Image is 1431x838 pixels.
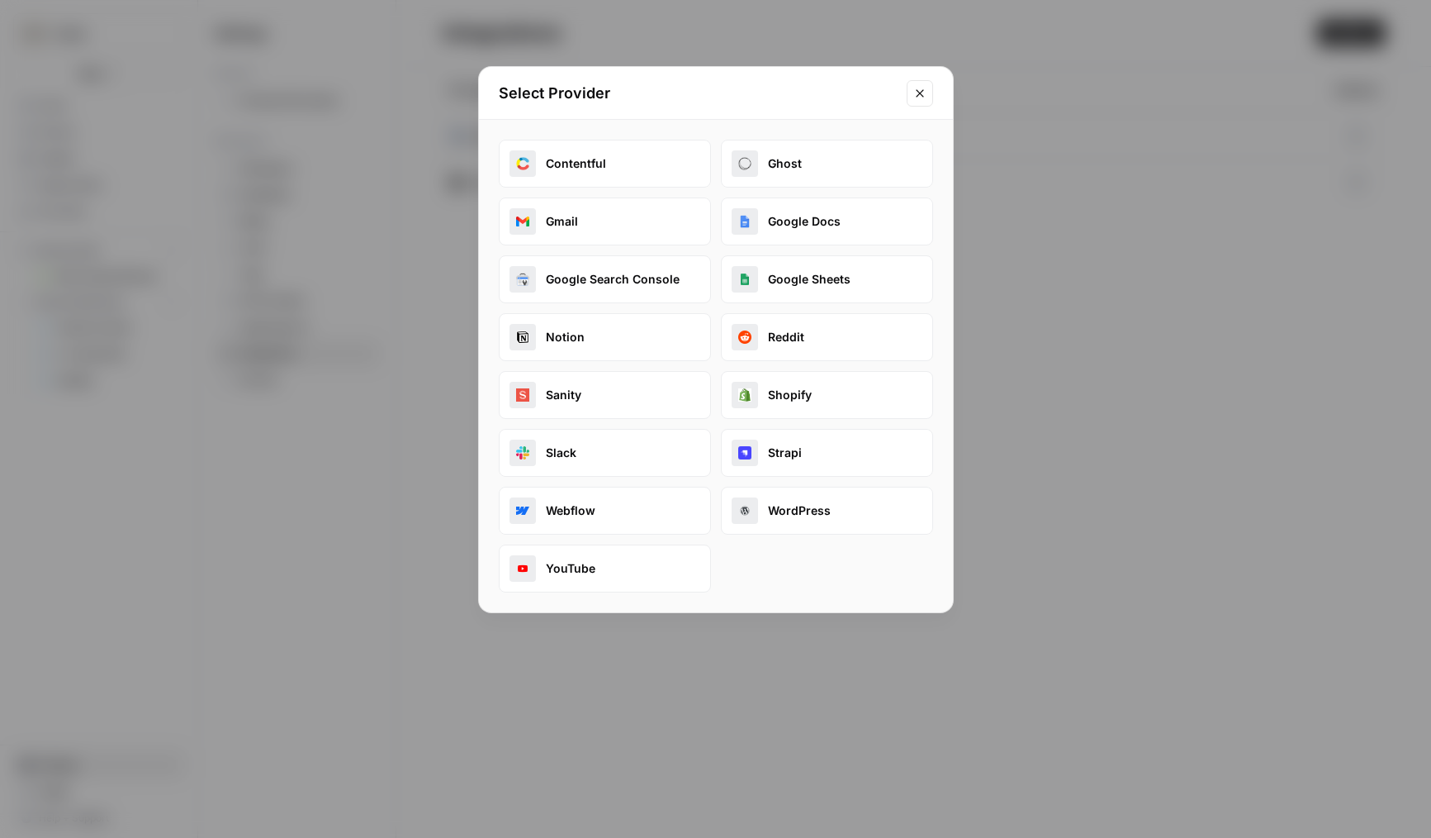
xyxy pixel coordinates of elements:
[738,388,751,402] img: shopify
[499,82,897,105] h2: Select Provider
[499,255,711,303] button: google_search_consoleGoogle Search Console
[721,429,933,477] button: strapiStrapi
[499,371,711,419] button: sanitySanity
[721,255,933,303] button: google_sheetsGoogle Sheets
[499,429,711,477] button: slackSlack
[516,446,529,459] img: slack
[738,504,751,517] img: wordpress
[499,545,711,593] button: youtubeYouTube
[516,504,529,517] img: webflow_oauth
[516,215,529,228] img: gmail
[516,331,529,344] img: notion
[738,157,751,170] img: ghost
[516,157,529,170] img: contentful
[721,487,933,535] button: wordpressWordPress
[721,198,933,245] button: google_docsGoogle Docs
[499,198,711,245] button: gmailGmail
[721,371,933,419] button: shopifyShopify
[516,388,529,402] img: sanity
[721,140,933,188] button: ghostGhost
[516,562,529,575] img: youtube
[738,273,751,286] img: google_sheets
[738,215,751,228] img: google_docs
[721,313,933,361] button: redditReddit
[907,80,933,107] button: Close modal
[516,273,529,286] img: google_search_console
[499,140,711,188] button: contentfulContentful
[499,313,711,361] button: notionNotion
[738,331,751,344] img: reddit
[499,487,711,535] button: webflow_oauthWebflow
[738,446,751,459] img: strapi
